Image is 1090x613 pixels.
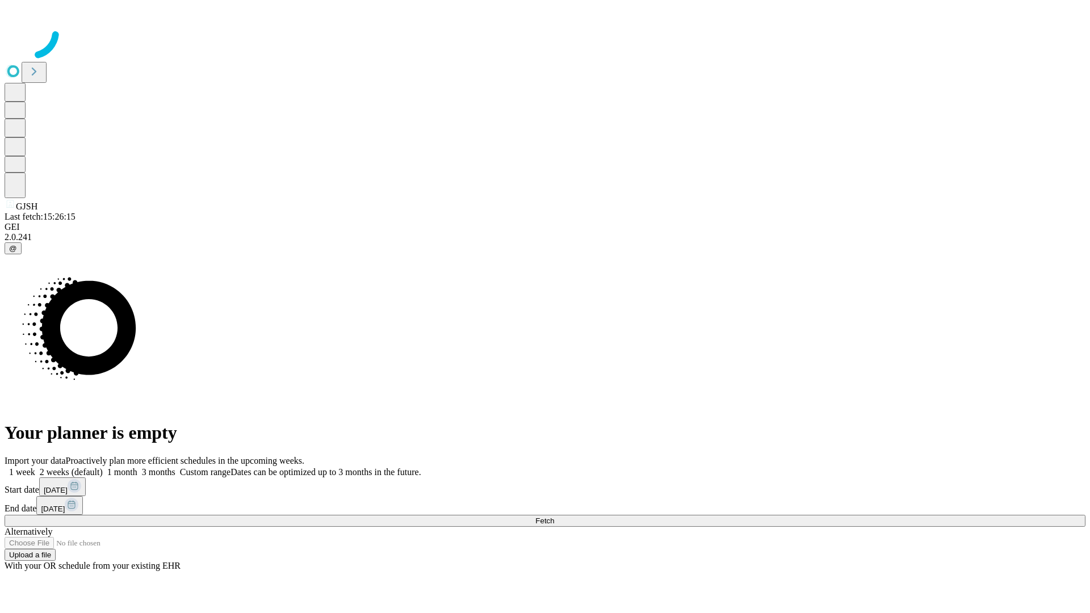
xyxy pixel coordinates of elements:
[5,456,66,465] span: Import your data
[107,467,137,477] span: 1 month
[142,467,175,477] span: 3 months
[5,527,52,536] span: Alternatively
[5,222,1085,232] div: GEI
[9,467,35,477] span: 1 week
[5,242,22,254] button: @
[5,477,1085,496] div: Start date
[39,477,86,496] button: [DATE]
[5,232,1085,242] div: 2.0.241
[16,201,37,211] span: GJSH
[5,561,181,570] span: With your OR schedule from your existing EHR
[36,496,83,515] button: [DATE]
[40,467,103,477] span: 2 weeks (default)
[9,244,17,253] span: @
[230,467,421,477] span: Dates can be optimized up to 3 months in the future.
[5,515,1085,527] button: Fetch
[5,496,1085,515] div: End date
[44,486,68,494] span: [DATE]
[535,517,554,525] span: Fetch
[66,456,304,465] span: Proactively plan more efficient schedules in the upcoming weeks.
[180,467,230,477] span: Custom range
[41,505,65,513] span: [DATE]
[5,422,1085,443] h1: Your planner is empty
[5,212,76,221] span: Last fetch: 15:26:15
[5,549,56,561] button: Upload a file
